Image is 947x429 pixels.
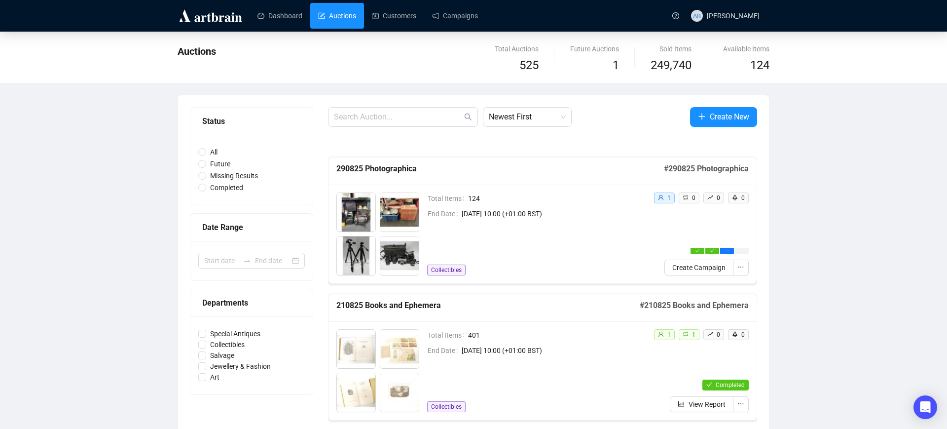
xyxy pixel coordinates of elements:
[698,113,706,120] span: plus
[337,330,375,368] img: 9001_1.jpg
[428,330,468,341] span: Total Items
[178,8,244,24] img: logo
[683,331,689,337] span: retweet
[427,401,466,412] span: Collectibles
[318,3,356,29] a: Auctions
[651,43,692,54] div: Sold Items
[678,400,685,407] span: bar-chart
[462,345,646,356] span: [DATE] 10:00 (+01:00 BST)
[428,208,462,219] span: End Date
[337,236,375,275] img: 5003_1.jpg
[689,399,726,410] span: View Report
[380,236,419,275] img: 5004_1.jpg
[707,12,760,20] span: [PERSON_NAME]
[710,249,714,253] span: check
[692,195,695,201] span: 0
[204,255,239,266] input: Start date
[372,3,416,29] a: Customers
[257,3,302,29] a: Dashboard
[337,373,375,412] img: 9003_1.jpg
[695,249,699,253] span: check
[683,195,689,200] span: retweet
[428,345,462,356] span: End Date
[693,10,701,21] span: AB
[707,195,713,200] span: rise
[664,260,733,275] button: Create Campaign
[380,373,419,412] img: 9004_1.jpg
[178,45,216,57] span: Auctions
[667,331,671,338] span: 1
[716,382,745,389] span: Completed
[337,193,375,232] img: 5001_1.jpg
[328,157,757,284] a: 290825 Photographica#290825 PhotographicaTotal Items124End Date[DATE] 10:00 (+01:00 BST)Collectib...
[667,195,671,201] span: 1
[380,193,419,232] img: 5002_1.jpg
[710,111,749,123] span: Create New
[672,12,679,19] span: question-circle
[468,193,646,204] span: 124
[206,158,234,169] span: Future
[706,382,712,388] span: check
[206,339,249,350] span: Collectibles
[243,257,251,265] span: swap-right
[206,170,262,181] span: Missing Results
[732,195,738,200] span: rocket
[206,328,264,339] span: Special Antiques
[206,361,275,372] span: Jewellery & Fashion
[202,297,301,309] div: Departments
[690,107,757,127] button: Create New
[651,56,692,75] span: 249,740
[717,331,720,338] span: 0
[613,58,619,72] span: 1
[658,195,664,200] span: user
[672,262,726,273] span: Create Campaign
[741,195,745,201] span: 0
[206,182,247,193] span: Completed
[717,195,720,201] span: 0
[495,43,539,54] div: Total Auctions
[206,147,221,157] span: All
[206,372,223,383] span: Art
[670,396,733,412] button: View Report
[750,58,769,72] span: 124
[202,221,301,234] div: Date Range
[723,43,769,54] div: Available Items
[658,331,664,337] span: user
[328,294,757,421] a: 210825 Books and Ephemera#210825 Books and EphemeraTotal Items401End Date[DATE] 10:00 (+01:00 BST...
[334,111,462,123] input: Search Auction...
[243,257,251,265] span: to
[432,3,478,29] a: Campaigns
[519,58,539,72] span: 525
[725,249,729,253] span: ellipsis
[741,331,745,338] span: 0
[489,108,566,126] span: Newest First
[336,300,640,312] h5: 210825 Books and Ephemera
[913,395,937,419] div: Open Intercom Messenger
[732,331,738,337] span: rocket
[737,400,744,407] span: ellipsis
[427,265,466,275] span: Collectibles
[464,113,472,121] span: search
[462,208,646,219] span: [DATE] 10:00 (+01:00 BST)
[737,264,744,271] span: ellipsis
[692,331,695,338] span: 1
[570,43,619,54] div: Future Auctions
[206,350,238,361] span: Salvage
[380,330,419,368] img: 9002_1.jpg
[707,331,713,337] span: rise
[640,300,749,312] h5: # 210825 Books and Ephemera
[428,193,468,204] span: Total Items
[202,115,301,127] div: Status
[664,163,749,175] h5: # 290825 Photographica
[468,330,646,341] span: 401
[336,163,664,175] h5: 290825 Photographica
[255,255,290,266] input: End date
